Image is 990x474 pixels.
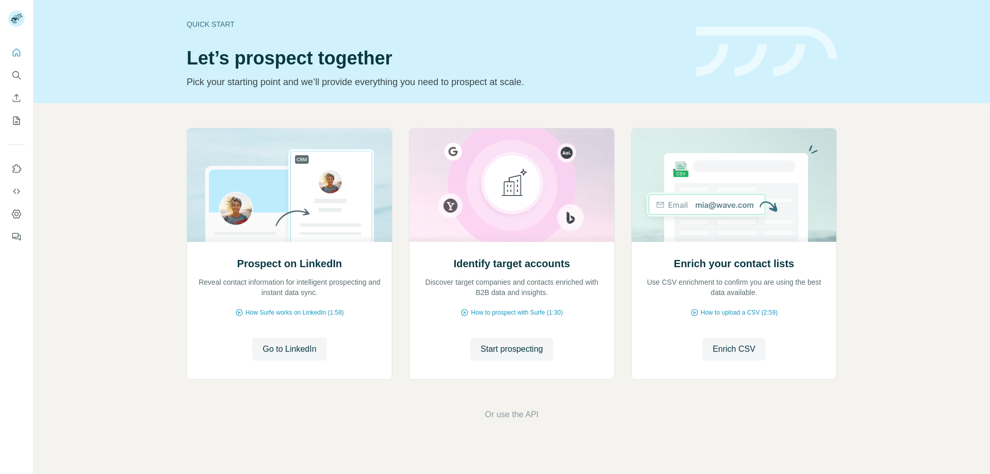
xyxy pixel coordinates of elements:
[187,75,684,89] p: Pick your starting point and we’ll provide everything you need to prospect at scale.
[8,66,25,85] button: Search
[187,128,392,242] img: Prospect on LinkedIn
[8,89,25,107] button: Enrich CSV
[470,338,553,361] button: Start prospecting
[187,19,684,29] div: Quick start
[420,277,604,298] p: Discover target companies and contacts enriched with B2B data and insights.
[8,205,25,223] button: Dashboard
[8,227,25,246] button: Feedback
[8,182,25,201] button: Use Surfe API
[485,408,538,421] button: Or use the API
[237,256,342,271] h2: Prospect on LinkedIn
[696,27,837,77] img: banner
[252,338,326,361] button: Go to LinkedIn
[8,43,25,62] button: Quick start
[702,338,766,361] button: Enrich CSV
[701,308,778,317] span: How to upload a CSV (2:59)
[245,308,344,317] span: How Surfe works on LinkedIn (1:58)
[262,343,316,355] span: Go to LinkedIn
[481,343,543,355] span: Start prospecting
[8,159,25,178] button: Use Surfe on LinkedIn
[642,277,826,298] p: Use CSV enrichment to confirm you are using the best data available.
[454,256,570,271] h2: Identify target accounts
[8,111,25,130] button: My lists
[197,277,382,298] p: Reveal contact information for intelligent prospecting and instant data sync.
[674,256,794,271] h2: Enrich your contact lists
[409,128,615,242] img: Identify target accounts
[631,128,837,242] img: Enrich your contact lists
[713,343,755,355] span: Enrich CSV
[471,308,563,317] span: How to prospect with Surfe (1:30)
[187,48,684,69] h1: Let’s prospect together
